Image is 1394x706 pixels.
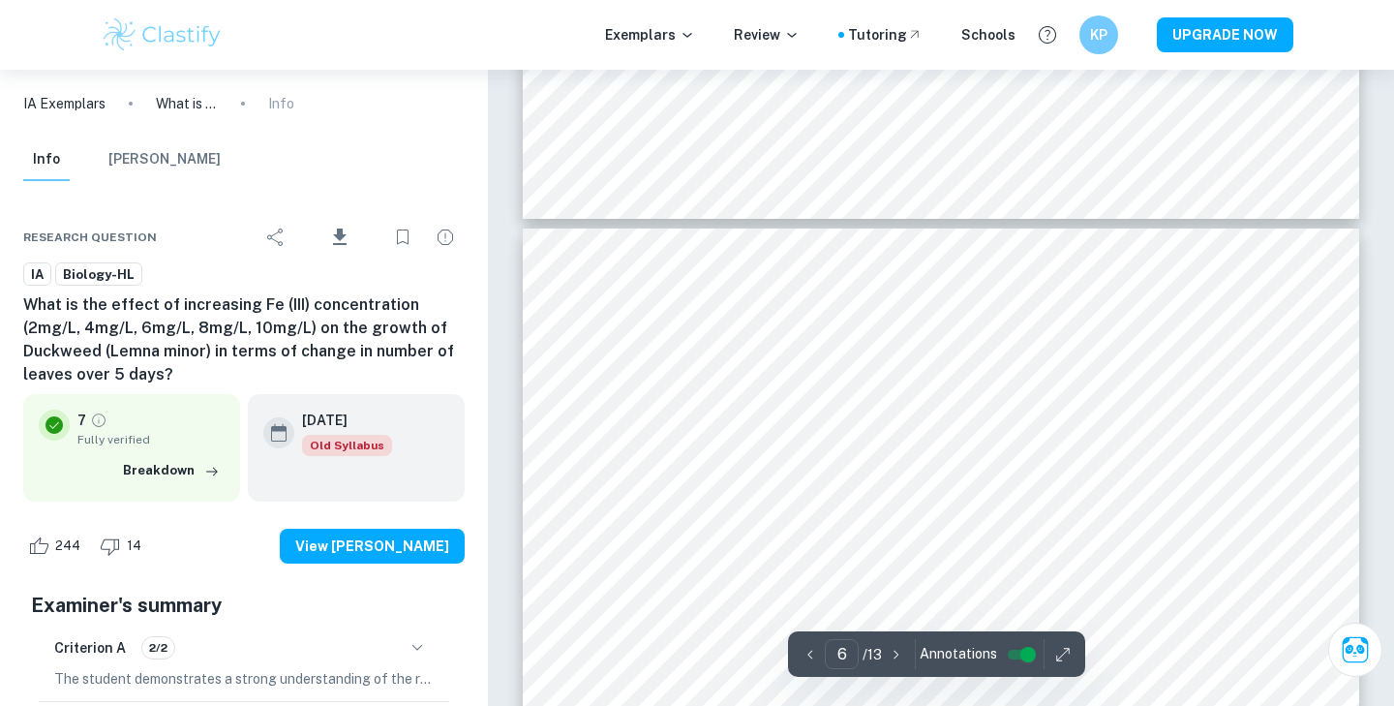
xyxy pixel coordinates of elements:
[961,24,1015,46] a: Schools
[23,138,70,181] button: Info
[24,265,50,285] span: IA
[299,212,379,262] div: Download
[1079,15,1118,54] button: KP
[56,265,141,285] span: Biology-HL
[45,537,91,556] span: 244
[920,644,997,664] span: Annotations
[116,537,152,556] span: 14
[734,24,800,46] p: Review
[1088,24,1110,46] h6: KP
[1328,623,1382,677] button: Ask Clai
[302,435,392,456] span: Old Syllabus
[95,531,152,562] div: Dislike
[23,293,465,386] h6: What is the effect of increasing Fe (III) concentration (2mg/L, 4mg/L, 6mg/L, 8mg/L, 10mg/L) on t...
[31,591,457,620] h5: Examiner's summary
[77,431,225,448] span: Fully verified
[383,218,422,257] div: Bookmark
[863,644,882,665] p: / 13
[101,15,224,54] img: Clastify logo
[605,24,695,46] p: Exemplars
[77,410,86,431] p: 7
[302,435,392,456] div: Starting from the May 2025 session, the Biology IA requirements have changed. It's OK to refer to...
[848,24,923,46] a: Tutoring
[118,456,225,485] button: Breakdown
[257,218,295,257] div: Share
[54,637,126,659] h6: Criterion A
[90,412,107,429] a: Grade fully verified
[302,410,377,431] h6: [DATE]
[23,229,157,246] span: Research question
[55,262,142,287] a: Biology-HL
[426,218,465,257] div: Report issue
[23,262,51,287] a: IA
[156,93,218,114] p: What is the effect of increasing Fe (III) concentration (2mg/L, 4mg/L, 6mg/L, 8mg/L, 10mg/L) on t...
[268,93,294,114] p: Info
[142,639,174,657] span: 2/2
[108,138,221,181] button: [PERSON_NAME]
[23,93,106,114] a: IA Exemplars
[1157,17,1293,52] button: UPGRADE NOW
[54,668,434,690] p: The student demonstrates a strong understanding of the relevance of their chosen topic and resear...
[1031,18,1064,51] button: Help and Feedback
[23,531,91,562] div: Like
[280,529,465,564] button: View [PERSON_NAME]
